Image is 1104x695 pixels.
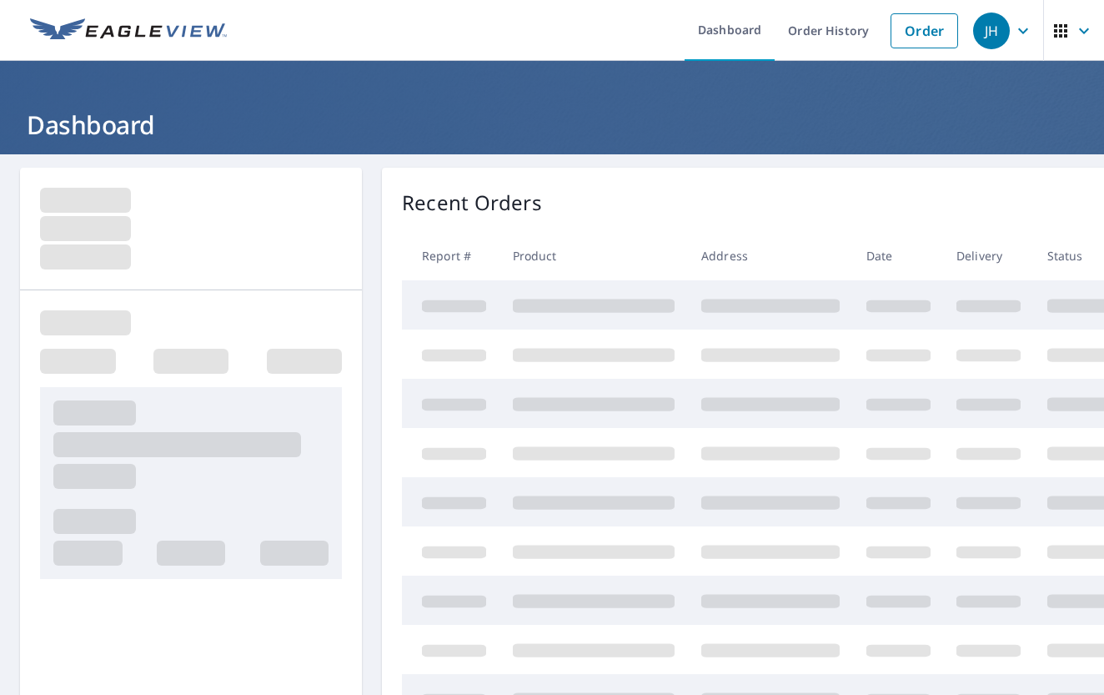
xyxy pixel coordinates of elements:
[853,231,944,280] th: Date
[943,231,1034,280] th: Delivery
[30,18,227,43] img: EV Logo
[402,231,499,280] th: Report #
[499,231,688,280] th: Product
[973,13,1010,49] div: JH
[20,108,1084,142] h1: Dashboard
[688,231,853,280] th: Address
[402,188,542,218] p: Recent Orders
[891,13,958,48] a: Order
